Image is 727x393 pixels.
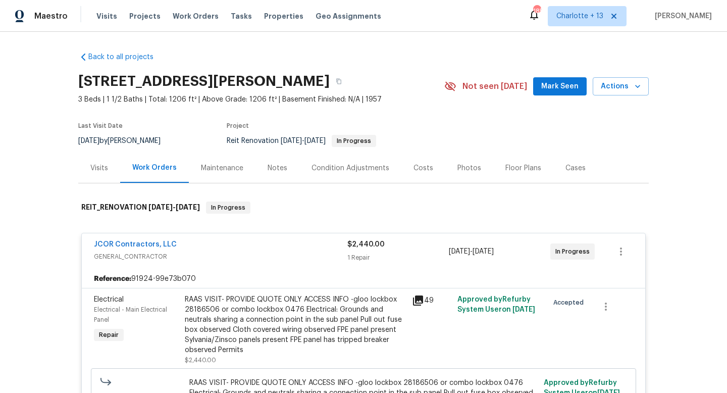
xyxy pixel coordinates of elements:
[555,247,594,257] span: In Progress
[601,80,641,93] span: Actions
[281,137,302,144] span: [DATE]
[311,163,389,173] div: Condition Adjustments
[78,123,123,129] span: Last Visit Date
[82,270,645,288] div: 91924-99e73b070
[94,241,177,248] a: JCOR Contractors, LLC
[173,11,219,21] span: Work Orders
[201,163,243,173] div: Maintenance
[148,204,200,211] span: -
[231,13,252,20] span: Tasks
[553,298,588,308] span: Accepted
[185,357,216,363] span: $2,440.00
[96,11,117,21] span: Visits
[268,163,287,173] div: Notes
[94,274,131,284] b: Reference:
[457,163,481,173] div: Photos
[78,76,330,86] h2: [STREET_ADDRESS][PERSON_NAME]
[316,11,381,21] span: Geo Assignments
[565,163,586,173] div: Cases
[449,248,470,255] span: [DATE]
[330,72,348,90] button: Copy Address
[264,11,303,21] span: Properties
[148,204,173,211] span: [DATE]
[94,307,167,323] span: Electrical - Main Electrical Panel
[34,11,68,21] span: Maestro
[90,163,108,173] div: Visits
[78,191,649,224] div: REIT_RENOVATION [DATE]-[DATE]In Progress
[227,123,249,129] span: Project
[541,80,579,93] span: Mark Seen
[347,253,449,263] div: 1 Repair
[413,163,433,173] div: Costs
[81,202,200,214] h6: REIT_RENOVATION
[462,81,527,91] span: Not seen [DATE]
[449,247,494,257] span: -
[556,11,603,21] span: Charlotte + 13
[512,306,535,313] span: [DATE]
[176,204,200,211] span: [DATE]
[505,163,541,173] div: Floor Plans
[333,138,375,144] span: In Progress
[281,137,326,144] span: -
[95,330,123,340] span: Repair
[207,203,249,213] span: In Progress
[412,294,451,307] div: 49
[593,77,649,96] button: Actions
[473,248,494,255] span: [DATE]
[78,137,99,144] span: [DATE]
[533,77,587,96] button: Mark Seen
[132,163,177,173] div: Work Orders
[304,137,326,144] span: [DATE]
[78,135,173,147] div: by [PERSON_NAME]
[78,52,175,62] a: Back to all projects
[347,241,385,248] span: $2,440.00
[651,11,712,21] span: [PERSON_NAME]
[457,296,535,313] span: Approved by Refurby System User on
[129,11,161,21] span: Projects
[533,6,540,16] div: 185
[94,252,347,262] span: GENERAL_CONTRACTOR
[185,294,406,355] div: RAAS VISIT- PROVIDE QUOTE ONLY ACCESS INFO -gloo lockbox 28186506 or combo lockbox 0476 Electrica...
[94,296,124,303] span: Electrical
[227,137,376,144] span: Reit Renovation
[78,94,444,105] span: 3 Beds | 1 1/2 Baths | Total: 1206 ft² | Above Grade: 1206 ft² | Basement Finished: N/A | 1957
